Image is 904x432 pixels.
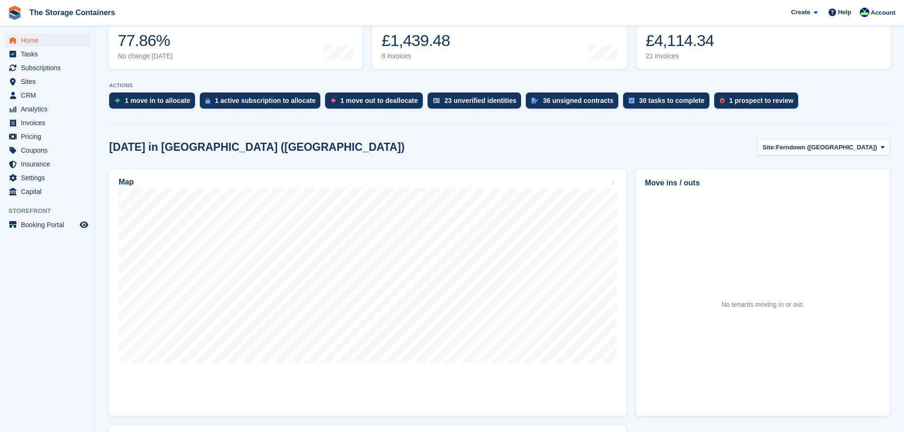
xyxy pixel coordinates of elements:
a: 30 tasks to complete [623,92,714,113]
span: Help [838,8,851,17]
a: menu [5,75,90,88]
span: Booking Portal [21,218,78,231]
a: menu [5,130,90,143]
a: 23 unverified identities [428,92,526,113]
div: 1 active subscription to allocate [215,97,316,104]
div: 21 invoices [646,52,714,60]
a: menu [5,218,90,231]
img: move_outs_to_deallocate_icon-f764333ba52eb49d3ac5e1228854f67142a1ed5810a6f6cc68b1a99e826820c5.svg [331,98,336,103]
span: Ferndown ([GEOGRAPHIC_DATA]) [776,143,877,152]
a: menu [5,102,90,116]
div: 1 prospect to review [729,97,793,104]
a: menu [5,157,90,171]
div: 1 move in to allocate [125,97,190,104]
a: menu [5,144,90,157]
a: menu [5,171,90,184]
div: 30 tasks to complete [639,97,705,104]
div: No tenants moving in or out. [721,300,804,310]
a: 36 unsigned contracts [526,92,623,113]
span: Invoices [21,116,78,129]
a: 1 move in to allocate [109,92,200,113]
a: Month-to-date sales £1,439.48 8 invoices [372,9,626,69]
a: menu [5,61,90,74]
span: Pricing [21,130,78,143]
h2: [DATE] in [GEOGRAPHIC_DATA] ([GEOGRAPHIC_DATA]) [109,141,405,154]
span: Create [791,8,810,17]
span: Capital [21,185,78,198]
a: Map [109,169,626,416]
img: Stacy Williams [860,8,869,17]
h2: Move ins / outs [645,177,881,189]
img: contract_signature_icon-13c848040528278c33f63329250d36e43548de30e8caae1d1a13099fd9432cc5.svg [531,98,538,103]
a: 1 move out to deallocate [325,92,427,113]
span: Storefront [9,206,94,216]
span: Home [21,34,78,47]
p: ACTIONS [109,83,890,89]
div: £1,439.48 [382,31,452,50]
img: task-75834270c22a3079a89374b754ae025e5fb1db73e45f91037f5363f120a921f8.svg [629,98,634,103]
img: move_ins_to_allocate_icon-fdf77a2bb77ea45bf5b3d319d69a93e2d87916cf1d5bf7949dd705db3b84f3ca.svg [115,98,120,103]
span: Settings [21,171,78,184]
a: Occupancy 77.86% No change [DATE] [108,9,363,69]
a: Awaiting payment £4,114.34 21 invoices [636,9,891,69]
a: 1 active subscription to allocate [200,92,325,113]
a: menu [5,185,90,198]
div: 1 move out to deallocate [340,97,418,104]
span: Analytics [21,102,78,116]
a: menu [5,116,90,129]
span: Sites [21,75,78,88]
h2: Map [119,178,134,186]
a: The Storage Containers [26,5,119,20]
span: CRM [21,89,78,102]
img: prospect-51fa495bee0391a8d652442698ab0144808aea92771e9ea1ae160a38d050c398.svg [720,98,725,103]
button: Site: Ferndown ([GEOGRAPHIC_DATA]) [757,139,890,155]
div: 8 invoices [382,52,452,60]
span: Account [871,8,895,18]
span: Subscriptions [21,61,78,74]
a: Preview store [78,219,90,230]
div: £4,114.34 [646,31,714,50]
div: 23 unverified identities [445,97,517,104]
a: menu [5,89,90,102]
span: Site: [763,143,776,152]
span: Tasks [21,47,78,61]
img: active_subscription_to_allocate_icon-d502201f5373d7db506a760aba3b589e785aa758c864c3986d89f69b8ff3... [205,98,210,104]
div: 36 unsigned contracts [543,97,614,104]
span: Coupons [21,144,78,157]
div: 77.86% [118,31,173,50]
a: menu [5,47,90,61]
img: stora-icon-8386f47178a22dfd0bd8f6a31ec36ba5ce8667c1dd55bd0f319d3a0aa187defe.svg [8,6,22,20]
span: Insurance [21,157,78,171]
div: No change [DATE] [118,52,173,60]
a: 1 prospect to review [714,92,803,113]
img: verify_identity-adf6edd0f0f0b5bbfe63781bf79b02c33cf7c696d77639b501bdc392416b5a36.svg [433,98,440,103]
a: menu [5,34,90,47]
